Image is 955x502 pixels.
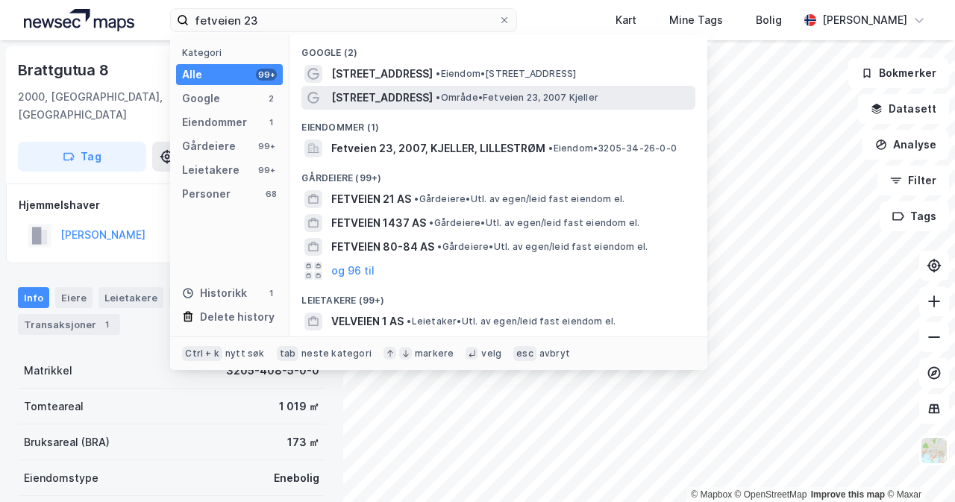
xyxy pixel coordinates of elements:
[18,314,120,335] div: Transaksjoner
[225,348,265,360] div: nytt søk
[182,47,283,58] div: Kategori
[182,161,239,179] div: Leietakere
[414,193,419,204] span: •
[182,90,220,107] div: Google
[437,241,648,253] span: Gårdeiere • Utl. av egen/leid fast eiendom el.
[548,142,677,154] span: Eiendom • 3205-34-26-0-0
[437,241,442,252] span: •
[848,58,949,88] button: Bokmerker
[880,430,955,502] iframe: Chat Widget
[811,489,885,500] a: Improve this map
[182,113,247,131] div: Eiendommer
[436,92,598,104] span: Område • Fetveien 23, 2007 Kjeller
[407,316,411,327] span: •
[513,346,536,361] div: esc
[289,160,707,187] div: Gårdeiere (99+)
[436,92,440,103] span: •
[877,166,949,195] button: Filter
[669,11,723,29] div: Mine Tags
[18,58,112,82] div: Brattgutua 8
[548,142,553,154] span: •
[277,346,299,361] div: tab
[24,362,72,380] div: Matrikkel
[19,196,325,214] div: Hjemmelshaver
[265,116,277,128] div: 1
[98,287,163,308] div: Leietakere
[858,94,949,124] button: Datasett
[182,185,231,203] div: Personer
[24,398,84,415] div: Tomteareal
[331,313,404,330] span: VELVEIEN 1 AS
[822,11,907,29] div: [PERSON_NAME]
[481,348,501,360] div: velg
[24,433,110,451] div: Bruksareal (BRA)
[331,89,433,107] span: [STREET_ADDRESS]
[99,317,114,332] div: 1
[55,287,93,308] div: Eiere
[24,469,98,487] div: Eiendomstype
[539,348,570,360] div: avbryt
[226,362,319,380] div: 3205-408-5-0-0
[436,68,440,79] span: •
[182,137,236,155] div: Gårdeiere
[287,433,319,451] div: 173 ㎡
[182,346,222,361] div: Ctrl + k
[274,469,319,487] div: Enebolig
[429,217,433,228] span: •
[182,66,202,84] div: Alle
[415,348,454,360] div: markere
[429,217,639,229] span: Gårdeiere • Utl. av egen/leid fast eiendom el.
[182,284,247,302] div: Historikk
[331,262,375,280] button: og 96 til
[18,88,245,124] div: 2000, [GEOGRAPHIC_DATA], [GEOGRAPHIC_DATA]
[265,92,277,104] div: 2
[331,139,545,157] span: Fetveien 23, 2007, KJELLER, LILLESTRØM
[616,11,636,29] div: Kart
[756,11,782,29] div: Bolig
[331,65,433,83] span: [STREET_ADDRESS]
[331,238,434,256] span: FETVEIEN 80-84 AS
[24,9,134,31] img: logo.a4113a55bc3d86da70a041830d287a7e.svg
[862,130,949,160] button: Analyse
[691,489,732,500] a: Mapbox
[735,489,807,500] a: OpenStreetMap
[265,188,277,200] div: 68
[18,142,146,172] button: Tag
[256,69,277,81] div: 99+
[289,283,707,310] div: Leietakere (99+)
[289,35,707,62] div: Google (2)
[189,9,498,31] input: Søk på adresse, matrikkel, gårdeiere, leietakere eller personer
[301,348,372,360] div: neste kategori
[256,140,277,152] div: 99+
[289,110,707,137] div: Eiendommer (1)
[331,190,411,208] span: FETVEIEN 21 AS
[880,201,949,231] button: Tags
[18,287,49,308] div: Info
[256,164,277,176] div: 99+
[331,214,426,232] span: FETVEIEN 1437 AS
[407,316,616,327] span: Leietaker • Utl. av egen/leid fast eiendom el.
[279,398,319,415] div: 1 019 ㎡
[169,287,225,308] div: Datasett
[200,308,275,326] div: Delete history
[436,68,576,80] span: Eiendom • [STREET_ADDRESS]
[414,193,624,205] span: Gårdeiere • Utl. av egen/leid fast eiendom el.
[265,287,277,299] div: 1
